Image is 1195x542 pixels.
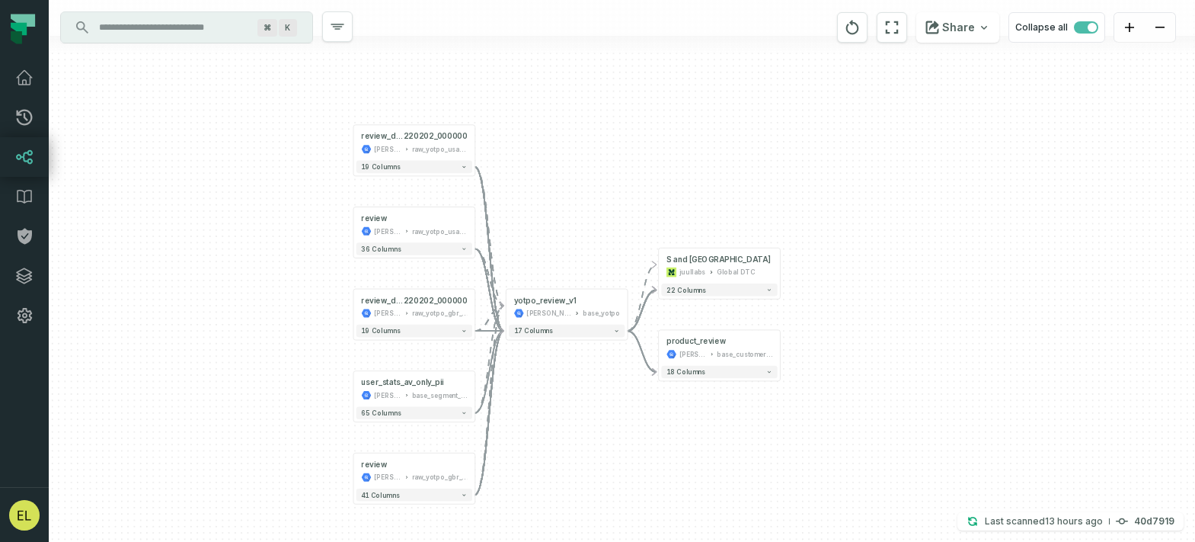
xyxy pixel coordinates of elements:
[361,327,400,335] span: 19 columns
[1134,517,1174,526] h4: 40d7919
[666,286,706,293] span: 22 columns
[957,512,1184,531] button: Last scanned[DATE] 8:15:52 PM40d7919
[514,327,553,335] span: 17 columns
[257,19,277,37] span: Press ⌘ + K to focus the search bar
[583,308,620,318] div: base_yotpo
[361,460,387,470] div: review
[474,306,503,495] g: Edge from 6c27489f47258f64244bb9b87280b932 to acc4b04a6a5c479cea9b4931001ddb99
[474,306,503,413] g: Edge from 8e296c9bac92281aa44d1479bd768479 to acc4b04a6a5c479cea9b4931001ddb99
[666,255,772,265] div: Query 2 @ WIP Yotpo Reviews (US and UK only)
[526,308,571,318] div: juul-warehouse
[412,144,468,154] div: raw_yotpo_usa_v1
[666,368,705,376] span: 18 columns
[628,265,657,331] g: Edge from acc4b04a6a5c479cea9b4931001ddb99 to 36dae7d300fe6fcb0607a56d6e6dcf4d
[404,132,468,142] span: 220202_000000
[279,19,297,37] span: Press ⌘ + K to focus the search bar
[412,308,468,318] div: raw_yotpo_gbr_v2
[361,132,403,142] span: review_discontinued_20
[717,349,772,359] div: base_customer_health_events
[374,308,401,318] div: juul-warehouse
[361,409,401,417] span: 65 columns
[361,213,387,223] div: review
[474,306,503,331] g: Edge from c1d76ea4a11443218c5a673fa158c26a to acc4b04a6a5c479cea9b4931001ddb99
[374,144,401,154] div: juul-warehouse
[474,167,503,306] g: Edge from abb2e00213cd24bdc5824be0977b8c2f to acc4b04a6a5c479cea9b4931001ddb99
[985,514,1103,529] p: Last scanned
[9,500,40,531] img: avatar of Eddie Lam
[1045,515,1103,527] relative-time: Sep 28, 2025, 8:15 PM PDT
[412,226,468,236] div: raw_yotpo_usa_v1
[628,331,657,372] g: Edge from acc4b04a6a5c479cea9b4931001ddb99 to eef8ed11e94e685e24a8114750588849
[374,226,401,236] div: juul-warehouse
[628,290,657,331] g: Edge from acc4b04a6a5c479cea9b4931001ddb99 to 36dae7d300fe6fcb0607a56d6e6dcf4d
[374,473,401,483] div: juul-warehouse
[916,12,999,43] button: Share
[679,349,707,359] div: juul-warehouse
[666,255,792,265] span: S and [GEOGRAPHIC_DATA] only)
[361,377,443,387] div: user_stats_av_only_pii
[717,267,755,277] div: Global DTC
[374,390,401,400] div: juul-warehouse
[361,296,467,306] div: review_discontinued_20220202_000000
[679,267,706,277] div: juullabs
[514,296,577,306] div: yotpo_review_v1
[1008,12,1105,43] button: Collapse all
[404,296,468,306] span: 220202_000000
[412,390,468,400] div: base_segment_pii
[361,245,401,253] span: 36 columns
[361,132,467,142] div: review_discontinued_20220202_000000
[666,337,726,347] div: product_review
[1114,13,1145,43] button: zoom in
[1145,13,1175,43] button: zoom out
[361,491,399,499] span: 41 columns
[361,296,403,306] span: review_discontinued_20
[361,163,400,171] span: 19 columns
[412,473,468,483] div: raw_yotpo_gbr_v2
